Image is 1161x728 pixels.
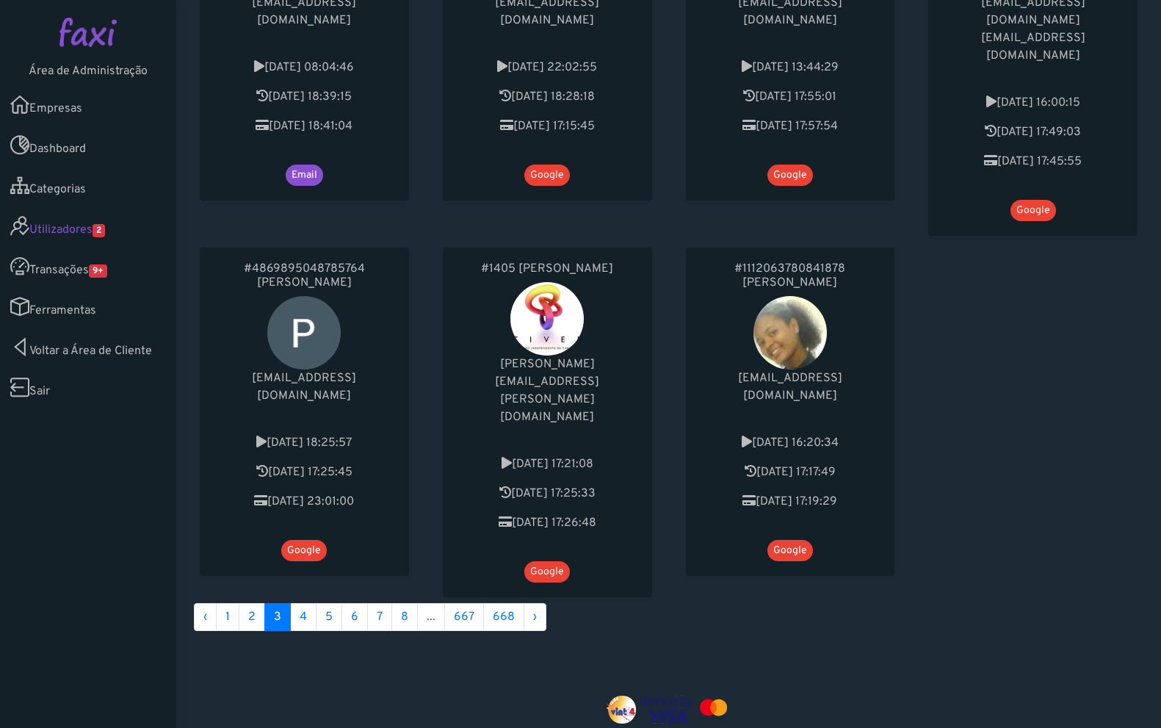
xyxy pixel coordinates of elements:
[767,165,813,186] span: Google
[701,434,880,452] p: Criado em
[457,455,637,473] p: Criado em
[264,603,291,631] span: 3
[444,603,484,631] a: 667
[214,118,394,135] p: Última transacção
[457,118,637,135] p: Última transacção
[981,31,1085,63] span: [EMAIL_ADDRESS][DOMAIN_NAME]
[457,514,637,532] p: Última transacção
[457,88,637,106] p: Última actividade
[214,88,394,106] p: Última actividade
[93,224,105,237] span: 2
[607,696,636,724] img: vinti4
[483,603,524,631] a: 668
[701,262,880,290] a: #1112063780841878 [PERSON_NAME]
[701,493,880,511] p: Última transacção
[252,371,356,403] span: [EMAIL_ADDRESS][DOMAIN_NAME]
[524,165,570,186] span: Google
[214,262,394,290] a: #4869895048785764 [PERSON_NAME]
[89,264,107,278] span: 9+
[943,153,1123,170] p: Última transacção
[391,603,418,631] a: 8
[457,485,637,502] p: Última actividade
[457,262,637,276] a: #1405 [PERSON_NAME]
[943,123,1123,141] p: Última actividade
[316,603,342,631] a: 5
[701,118,880,135] p: Última transacção
[457,59,637,76] p: Criado em
[214,434,394,452] p: Criado em
[701,88,880,106] p: Última actividade
[286,165,323,186] span: Email
[639,696,694,724] img: visa
[290,603,317,631] a: 4
[214,464,394,481] p: Última actividade
[701,59,880,76] p: Criado em
[367,603,392,631] a: 7
[214,493,394,511] p: Última transacção
[194,603,217,631] a: « Anterior
[943,94,1123,112] p: Criado em
[524,603,546,631] a: Proximo »
[341,603,368,631] a: 6
[214,59,394,76] p: Criado em
[495,357,599,425] span: [PERSON_NAME][EMAIL_ADDRESS][PERSON_NAME][DOMAIN_NAME]
[239,603,265,631] a: 2
[524,561,570,583] span: Google
[1010,200,1056,221] span: Google
[738,371,842,403] span: [EMAIL_ADDRESS][DOMAIN_NAME]
[281,540,327,561] span: Google
[767,540,813,561] span: Google
[216,603,239,631] a: 1
[696,696,730,724] img: mastercard
[701,464,880,481] p: Última actividade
